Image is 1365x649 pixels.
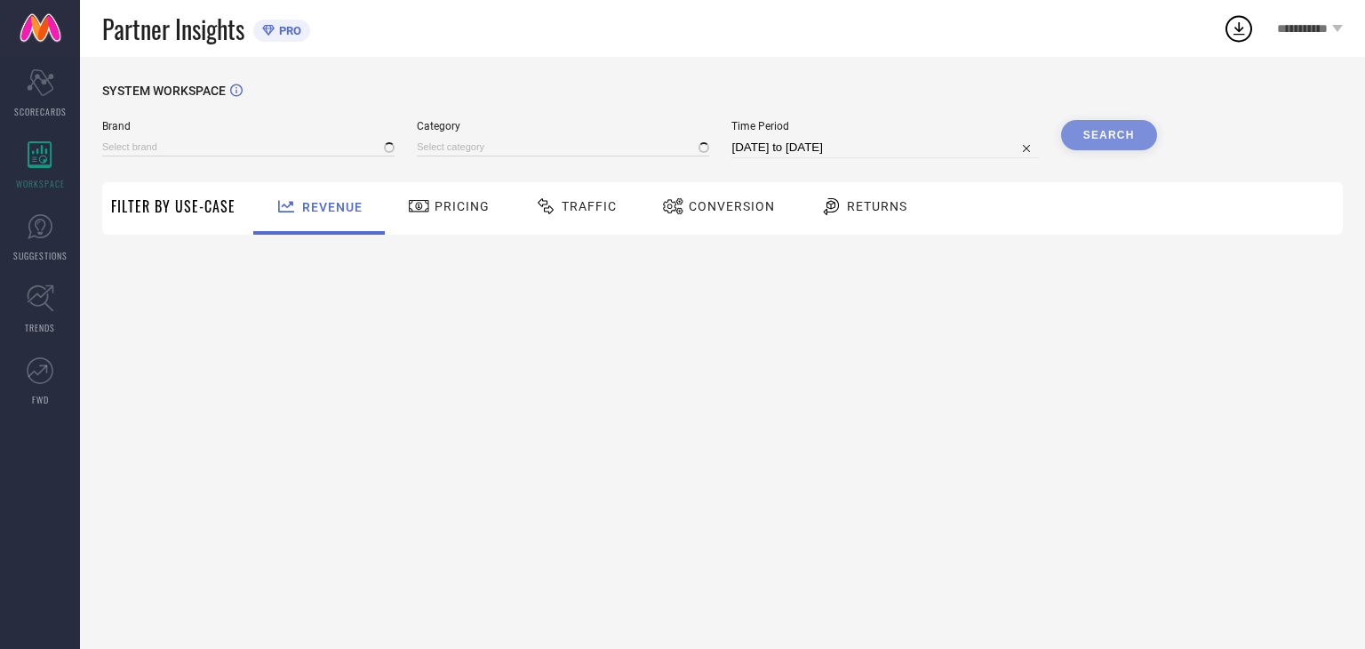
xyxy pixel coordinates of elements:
span: Filter By Use-Case [111,196,235,217]
span: Returns [847,199,907,213]
span: Partner Insights [102,11,244,47]
span: Revenue [302,200,363,214]
span: Time Period [731,120,1038,132]
span: Traffic [562,199,617,213]
input: Select brand [102,138,395,156]
span: Category [417,120,709,132]
span: PRO [275,24,301,37]
span: TRENDS [25,321,55,334]
span: SUGGESTIONS [13,249,68,262]
span: WORKSPACE [16,177,65,190]
input: Select time period [731,137,1038,158]
span: Conversion [689,199,775,213]
div: Open download list [1223,12,1255,44]
span: SYSTEM WORKSPACE [102,84,226,98]
span: Brand [102,120,395,132]
span: FWD [32,393,49,406]
span: SCORECARDS [14,105,67,118]
input: Select category [417,138,709,156]
span: Pricing [435,199,490,213]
